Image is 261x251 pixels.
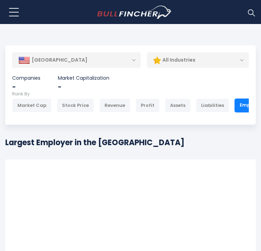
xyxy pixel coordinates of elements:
[165,99,191,112] div: Assets
[97,6,172,19] img: bullfincher logo
[97,6,172,19] a: Go to homepage
[12,53,141,68] div: [GEOGRAPHIC_DATA]
[136,99,160,112] div: Profit
[58,83,109,91] div: -
[58,75,109,81] p: Market Capitalization
[12,83,40,91] div: -
[12,91,249,97] p: Rank By
[196,99,229,112] div: Liabilities
[12,99,52,112] div: Market Cap
[99,99,130,112] div: Revenue
[57,99,94,112] div: Stock Price
[147,52,249,68] div: All Industries
[5,137,256,148] h1: Largest Employer in the [GEOGRAPHIC_DATA]
[12,75,40,81] p: Companies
